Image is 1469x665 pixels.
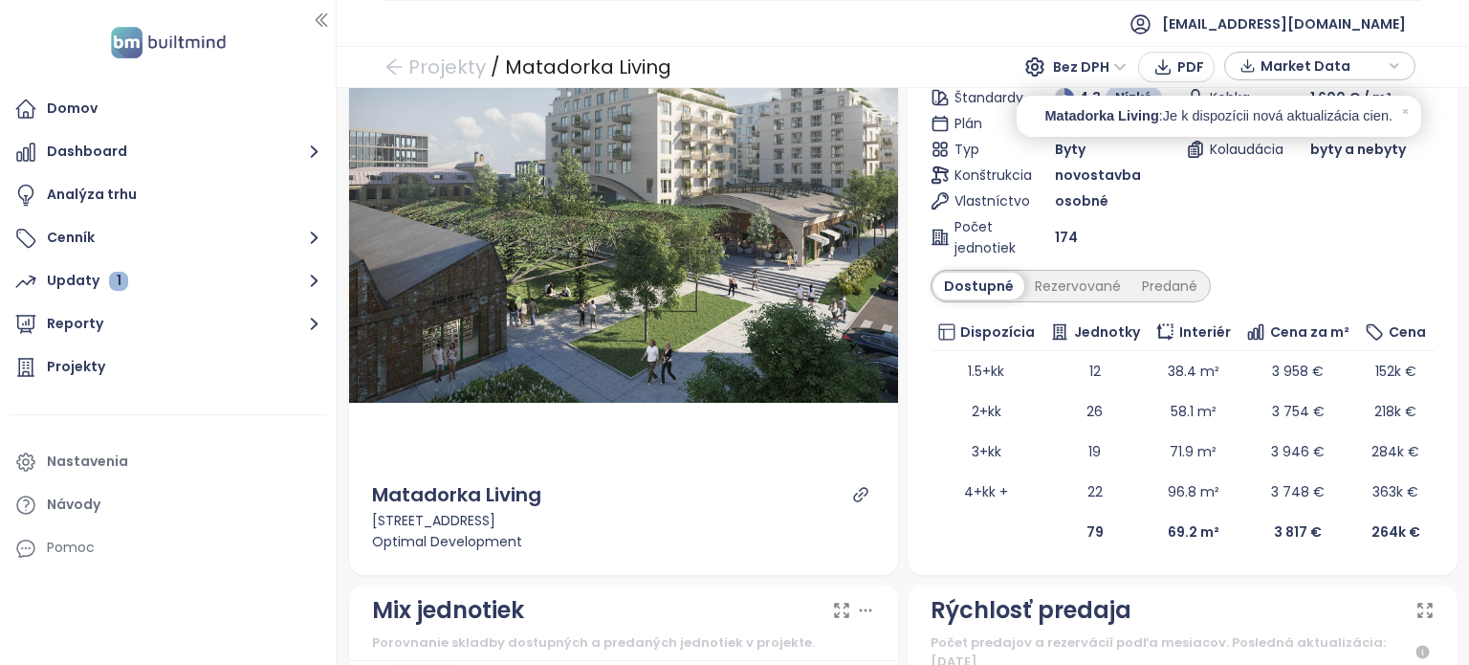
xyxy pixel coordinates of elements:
[10,443,326,481] a: Nastavenia
[954,87,1017,108] span: Štandardy
[10,529,326,567] div: Pomoc
[1138,52,1215,82] button: PDF
[1055,227,1078,248] span: 174
[47,355,105,379] div: Projekty
[10,219,326,257] button: Cenník
[931,592,1131,629] div: Rýchlosť predaja
[1389,321,1426,343] span: Cena
[1168,522,1219,542] b: 69.2 m²
[1162,1,1406,47] span: [EMAIL_ADDRESS][DOMAIN_NAME]
[491,50,500,84] div: /
[1270,321,1349,343] span: Cena za m²
[1272,362,1324,381] span: 3 958 €
[931,432,1042,472] td: 3+kk
[372,531,876,552] div: Optimal Development
[10,305,326,344] button: Reporty
[1374,402,1416,421] span: 218k €
[954,113,1017,134] span: Plán
[1159,105,1392,127] p: : Je k dispozícii nová aktualizácia cien.
[933,273,1024,299] div: Dostupné
[1179,321,1231,343] span: Interiér
[1055,139,1085,160] span: Byty
[47,269,128,293] div: Updaty
[505,50,671,84] div: Matadorka Living
[105,23,231,62] img: logo
[10,90,326,128] a: Domov
[1053,53,1127,81] span: Bez DPH
[1177,56,1204,78] span: PDF
[954,165,1017,186] span: Konštrukcia
[1274,522,1322,542] b: 3 817 €
[384,57,404,77] span: arrow-left
[1131,273,1208,299] div: Predané
[372,480,541,510] div: Matadorka Living
[1055,165,1141,186] span: novostavba
[1042,472,1148,512] td: 22
[1271,442,1325,461] span: 3 946 €
[1148,351,1239,391] td: 38.4 m²
[109,272,128,291] div: 1
[1042,351,1148,391] td: 12
[47,450,128,474] div: Nastavenia
[587,180,660,201] div: Náhľad
[1272,402,1325,421] span: 3 754 €
[1261,52,1384,80] span: Market Data
[1045,105,1392,127] a: Matadorka Living:Je k dispozícii nová aktualizácia cien.
[10,348,326,387] a: Projekty
[1042,432,1148,472] td: 19
[372,633,876,653] div: Porovnanie skladby dostupných a predaných jednotiek v projekte.
[10,133,326,171] button: Dashboard
[931,472,1042,512] td: 4+kk +
[1074,321,1140,343] span: Jednotky
[1148,391,1239,432] td: 58.1 m²
[47,493,100,517] div: Návody
[931,351,1042,391] td: 1.5+kk
[10,486,326,524] a: Návody
[47,183,137,207] div: Analýza trhu
[47,97,98,121] div: Domov
[1042,391,1148,432] td: 26
[1271,482,1325,501] span: 3 748 €
[1055,190,1108,211] span: osobné
[1372,482,1418,501] span: 363k €
[10,262,326,300] button: Updaty 1
[931,391,1042,432] td: 2+kk
[960,321,1035,343] span: Dispozícia
[47,536,95,560] div: Pomoc
[954,190,1017,211] span: Vlastníctvo
[1148,472,1239,512] td: 96.8 m²
[852,486,869,503] a: link
[1045,105,1159,127] span: Matadorka Living
[384,50,486,84] a: arrow-left Projekty
[1086,522,1104,542] b: 79
[10,176,326,214] a: Analýza trhu
[1235,52,1405,80] div: button
[1371,442,1419,461] span: 284k €
[372,510,876,531] div: [STREET_ADDRESS]
[591,184,604,197] span: eye
[1310,139,1406,160] span: byty a nebyty
[954,216,1017,258] span: Počet jednotiek
[1375,362,1416,381] span: 152k €
[1210,139,1272,160] span: Kolaudácia
[1148,432,1239,472] td: 71.9 m²
[372,592,524,629] div: Mix jednotiek
[1024,273,1131,299] div: Rezervované
[1371,522,1420,542] b: 264k €
[954,139,1017,160] span: Typ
